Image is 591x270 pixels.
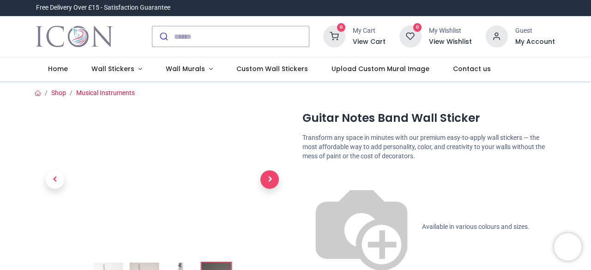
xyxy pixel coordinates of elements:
img: Icon Wall Stickers [36,24,112,49]
span: Contact us [453,64,491,73]
a: 0 [323,32,345,40]
a: 0 [399,32,422,40]
span: Wall Stickers [91,64,134,73]
iframe: Brevo live chat [554,233,582,261]
a: Musical Instruments [76,89,135,96]
button: Submit [152,26,174,47]
div: My Wishlist [429,26,472,36]
span: Available in various colours and sizes. [422,223,530,230]
span: Next [260,170,279,189]
h1: Guitar Notes Band Wall Sticker [302,110,555,126]
p: Transform any space in minutes with our premium easy-to-apply wall stickers — the most affordable... [302,133,555,161]
a: Previous [36,130,74,229]
div: Free Delivery Over £15 - Satisfaction Guarantee [36,3,170,12]
sup: 0 [337,23,346,32]
a: Next [251,130,289,229]
a: Wall Murals [154,57,224,81]
div: Guest [515,26,555,36]
iframe: Customer reviews powered by Trustpilot [361,3,555,12]
a: Shop [51,89,66,96]
a: Wall Stickers [80,57,154,81]
sup: 0 [413,23,422,32]
div: My Cart [353,26,386,36]
span: Custom Wall Stickers [236,64,308,73]
a: View Wishlist [429,37,472,47]
span: Upload Custom Mural Image [332,64,429,73]
span: Wall Murals [166,64,205,73]
span: Previous [46,170,64,189]
a: My Account [515,37,555,47]
a: View Cart [353,37,386,47]
a: Logo of Icon Wall Stickers [36,24,112,49]
span: Home [48,64,68,73]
